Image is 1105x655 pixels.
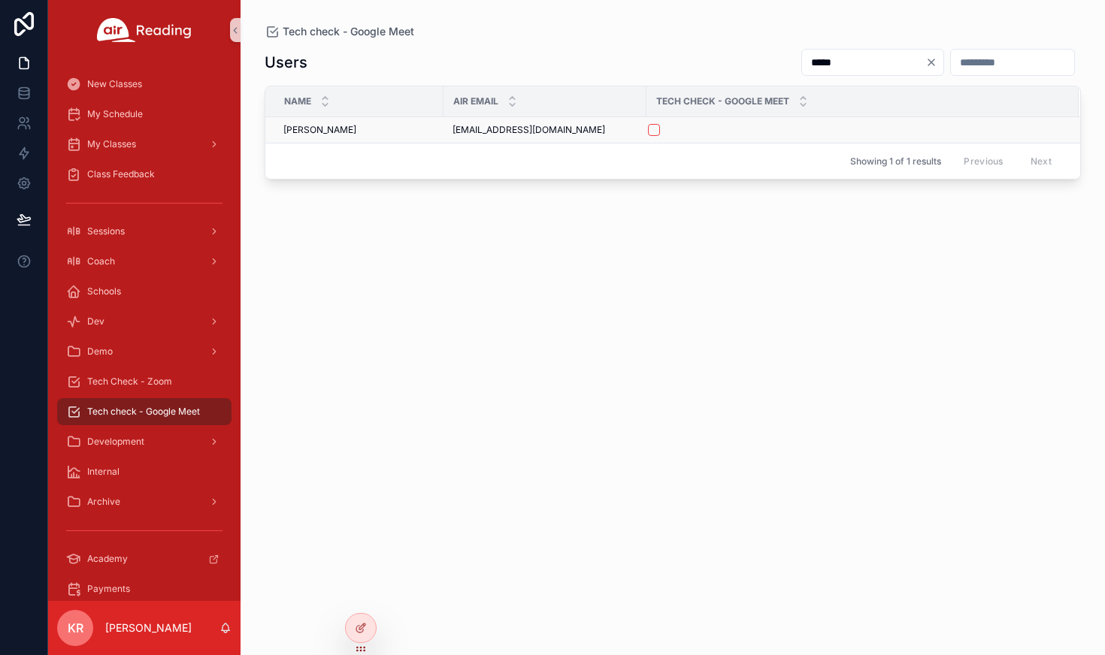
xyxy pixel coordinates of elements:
a: Academy [57,545,232,572]
a: My Classes [57,131,232,158]
span: My Schedule [87,108,143,120]
a: My Schedule [57,101,232,128]
a: Class Feedback [57,161,232,188]
a: Tech check - Google Meet [57,398,232,425]
span: Showing 1 of 1 results [850,155,941,168]
img: App logo [97,18,192,42]
span: Sessions [87,225,125,237]
a: New Classes [57,71,232,98]
button: Clear [925,56,943,68]
a: Schools [57,278,232,305]
a: Tech check - Google Meet [265,24,414,39]
a: Payments [57,575,232,602]
a: Internal [57,458,232,485]
a: Dev [57,308,232,335]
span: Demo [87,346,113,358]
div: scrollable content [48,60,241,601]
a: Sessions [57,218,232,245]
span: Class Feedback [87,168,155,180]
span: Tech check - Google Meet [283,24,414,39]
span: Tech check - Google Meet [87,406,200,418]
span: [EMAIL_ADDRESS][DOMAIN_NAME] [453,124,605,136]
p: [PERSON_NAME] [105,620,192,635]
span: [PERSON_NAME] [283,124,356,136]
span: My Classes [87,138,136,150]
span: Tech Check - Zoom [87,376,172,388]
span: New Classes [87,78,142,90]
a: Development [57,428,232,455]
span: Air Email [453,95,498,107]
span: Archive [87,496,120,508]
span: Coach [87,255,115,267]
h1: Users [265,52,307,73]
span: Tech Check - Google Meet [656,95,789,107]
span: Development [87,436,144,448]
span: Academy [87,553,128,565]
span: Schools [87,285,121,297]
span: Name [284,95,311,107]
span: Dev [87,315,104,327]
a: Archive [57,488,232,515]
span: KR [68,619,83,637]
a: Demo [57,338,232,365]
span: Payments [87,583,130,595]
span: Internal [87,466,120,478]
a: Coach [57,248,232,275]
a: Tech Check - Zoom [57,368,232,395]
